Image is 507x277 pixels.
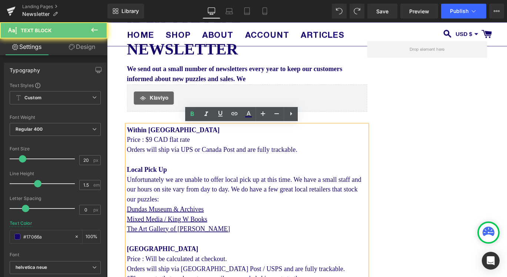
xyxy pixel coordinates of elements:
[24,95,41,101] b: Custom
[10,63,40,73] div: Typography
[22,116,126,124] b: Within [GEOGRAPHIC_DATA]
[10,115,101,120] div: Font Weight
[93,158,100,163] span: px
[376,7,388,15] span: Save
[220,4,238,19] a: Laptop
[10,171,101,176] div: Line Height
[22,170,291,204] div: Unfortunately we are unable to offer local pick up at this time. We have a small staff and our ho...
[83,230,100,243] div: %
[22,4,107,10] a: Landing Pages
[121,8,139,14] span: Library
[22,126,291,148] div: Price : $9 CAD flat rate Orders will ship via UPS or Canada Post and are fully trackable.
[10,221,32,226] div: Text Color
[203,4,220,19] a: Desktop
[16,264,47,271] i: helvetica neue
[22,11,50,17] span: Newsletter
[22,161,67,169] strong: Local Pick Up
[101,8,147,23] a: ABOUT
[48,80,69,89] span: Klaviyo
[22,20,147,40] strong: NEWSLETTER
[22,216,112,224] a: Mixed Media / King W Books
[409,7,429,15] span: Preview
[400,4,438,19] a: Preview
[22,227,138,236] a: The Art Gallery of [PERSON_NAME]
[93,207,100,212] span: px
[10,252,101,257] div: Font
[22,205,109,213] a: Dundas Museum & Archives
[10,146,101,151] div: Font Size
[149,8,210,23] a: ACCOUNT
[17,8,58,23] a: HOME
[450,8,468,14] span: Publish
[441,4,486,19] button: Publish
[16,126,43,132] b: Regular 400
[10,82,101,88] div: Text Styles
[60,8,99,23] a: SHOP
[93,183,100,187] span: em
[332,4,347,19] button: Undo
[211,8,271,23] a: ARTICLES
[350,4,364,19] button: Redo
[107,4,144,19] a: New Library
[482,252,500,270] div: Open Intercom Messenger
[489,4,504,19] button: More
[238,4,256,19] a: Tablet
[256,4,274,19] a: Mobile
[22,250,102,258] b: [GEOGRAPHIC_DATA]
[23,233,71,241] input: Color
[391,9,409,19] div: USD $
[21,27,51,33] span: Text Block
[10,196,101,201] div: Letter Spacing
[22,48,264,67] span: We send out a small number of newsletters every year to keep our customers informed about new puz...
[55,39,109,55] a: Design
